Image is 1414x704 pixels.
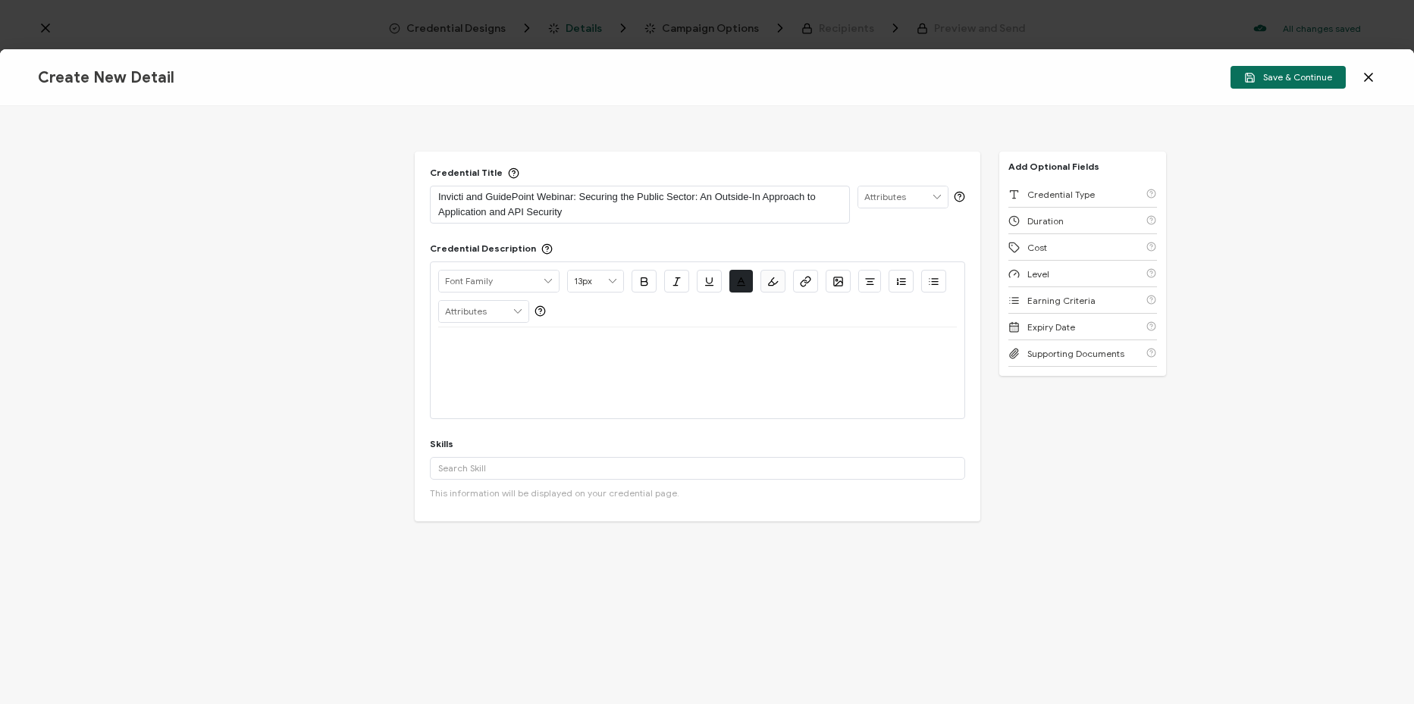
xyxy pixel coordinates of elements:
[430,167,519,178] div: Credential Title
[1244,72,1332,83] span: Save & Continue
[430,487,679,499] span: This information will be displayed on your credential page.
[1338,631,1414,704] iframe: Chat Widget
[1027,242,1047,253] span: Cost
[430,457,965,480] input: Search Skill
[438,189,842,220] p: Invicti and GuidePoint Webinar: Securing the Public Sector: An Outside-In Approach to Application...
[1027,189,1095,200] span: Credential Type
[1027,268,1049,280] span: Level
[1027,295,1096,306] span: Earning Criteria
[568,271,623,292] input: Font Size
[1231,66,1346,89] button: Save & Continue
[1027,215,1064,227] span: Duration
[858,186,948,208] input: Attributes
[439,301,528,322] input: Attributes
[439,271,559,292] input: Font Family
[999,161,1108,172] p: Add Optional Fields
[1027,321,1075,333] span: Expiry Date
[38,68,174,87] span: Create New Detail
[1027,348,1124,359] span: Supporting Documents
[430,438,453,449] div: Skills
[430,242,553,254] div: Credential Description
